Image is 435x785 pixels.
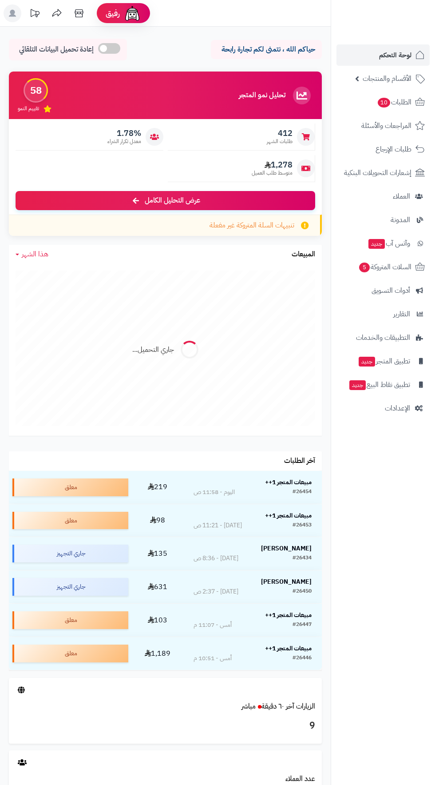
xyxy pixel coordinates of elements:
[12,611,128,629] div: معلق
[132,604,183,637] td: 103
[358,261,411,273] span: السلات المتروكة
[12,645,128,662] div: معلق
[241,701,315,712] a: الزيارات آخر ٦٠ دقيقةمباشر
[194,554,238,563] div: [DATE] - 8:36 ص
[19,44,94,55] span: إعادة تحميل البيانات التلقائي
[285,773,315,784] a: عدد العملاء
[16,718,315,733] h3: 9
[336,351,430,372] a: تطبيق المتجرجديد
[385,402,410,414] span: الإعدادات
[368,239,385,249] span: جديد
[293,654,312,663] div: #26446
[194,654,232,663] div: أمس - 10:51 م
[132,637,183,670] td: 1,189
[194,521,242,530] div: [DATE] - 11:21 ص
[348,379,410,391] span: تطبيق نقاط البيع
[265,644,312,653] strong: مبيعات المتجر 1++
[336,398,430,419] a: الإعدادات
[336,303,430,325] a: التقارير
[349,380,366,390] span: جديد
[24,4,46,24] a: تحديثات المنصة
[336,139,430,160] a: طلبات الإرجاع
[239,92,285,100] h3: تحليل نمو المتجر
[217,44,315,55] p: حياكم الله ، نتمنى لكم تجارة رابحة
[12,478,128,496] div: معلق
[132,504,183,537] td: 98
[12,512,128,530] div: معلق
[293,621,312,630] div: #26447
[336,256,430,278] a: السلات المتروكة5
[336,327,430,348] a: التطبيقات والخدمات
[379,49,411,61] span: لوحة التحكم
[375,25,427,44] img: logo-2.png
[393,190,410,203] span: العملاء
[267,128,293,138] span: 412
[284,457,315,465] h3: آخر الطلبات
[210,220,294,231] span: تنبيهات السلة المتروكة غير مفعلة
[12,545,128,562] div: جاري التجهيز
[336,209,430,231] a: المدونة
[356,331,410,344] span: التطبيقات والخدمات
[123,4,141,22] img: ai-face.png
[261,544,312,553] strong: [PERSON_NAME]
[265,511,312,520] strong: مبيعات المتجر 1++
[265,478,312,487] strong: مبيعات المتجر 1++
[194,488,235,497] div: اليوم - 11:58 ص
[132,570,183,603] td: 631
[252,160,293,170] span: 1,278
[106,8,120,19] span: رفيق
[336,115,430,136] a: المراجعات والأسئلة
[292,251,315,259] h3: المبيعات
[377,96,411,108] span: الطلبات
[293,521,312,530] div: #26453
[16,249,48,259] a: هذا الشهر
[132,345,174,355] div: جاري التحميل...
[16,191,315,210] a: عرض التحليل الكامل
[336,44,430,66] a: لوحة التحكم
[132,471,183,504] td: 219
[12,578,128,596] div: جاري التجهيز
[359,263,370,272] span: 5
[336,374,430,395] a: تطبيق نقاط البيعجديد
[265,610,312,620] strong: مبيعات المتجر 1++
[336,162,430,183] a: إشعارات التحويلات البنكية
[391,214,410,226] span: المدونة
[293,488,312,497] div: #26454
[344,167,411,179] span: إشعارات التحويلات البنكية
[267,138,293,145] span: طلبات الشهر
[194,587,238,596] div: [DATE] - 2:37 ص
[372,284,410,297] span: أدوات التسويق
[293,587,312,596] div: #26450
[359,357,375,367] span: جديد
[261,577,312,586] strong: [PERSON_NAME]
[358,355,410,367] span: تطبيق المتجر
[376,143,411,155] span: طلبات الإرجاع
[378,98,390,108] span: 10
[336,280,430,301] a: أدوات التسويق
[252,169,293,177] span: متوسط طلب العميل
[107,138,141,145] span: معدل تكرار الشراء
[293,554,312,563] div: #26434
[22,249,48,259] span: هذا الشهر
[363,72,411,85] span: الأقسام والمنتجات
[336,186,430,207] a: العملاء
[361,120,411,132] span: المراجعات والأسئلة
[368,237,410,250] span: وآتس آب
[336,92,430,113] a: الطلبات10
[132,537,183,570] td: 135
[241,701,256,712] small: مباشر
[194,621,232,630] div: أمس - 11:07 م
[336,233,430,254] a: وآتس آبجديد
[107,128,141,138] span: 1.78%
[393,308,410,320] span: التقارير
[18,105,39,112] span: تقييم النمو
[145,195,200,206] span: عرض التحليل الكامل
